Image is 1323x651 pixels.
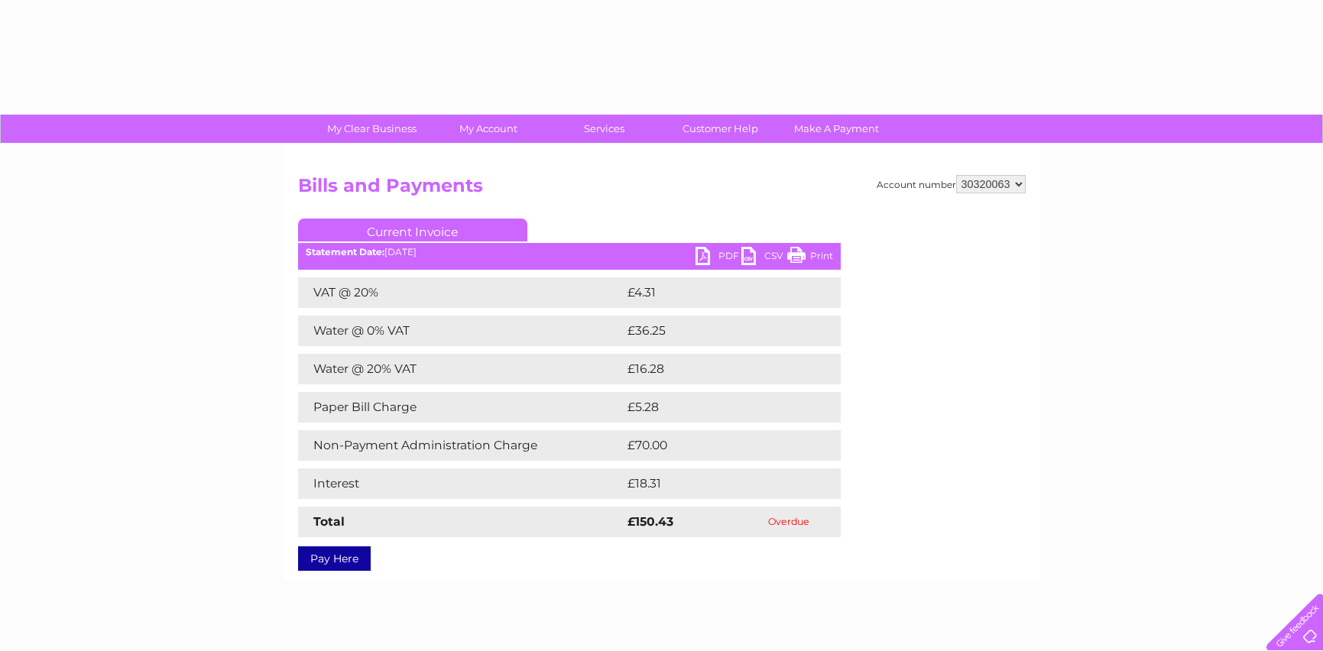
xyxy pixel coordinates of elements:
td: £18.31 [624,468,807,499]
h2: Bills and Payments [298,175,1026,204]
strong: Total [313,514,345,529]
td: £36.25 [624,316,809,346]
td: Water @ 0% VAT [298,316,624,346]
a: PDF [696,247,741,269]
td: £70.00 [624,430,811,461]
td: Water @ 20% VAT [298,354,624,384]
strong: £150.43 [627,514,673,529]
a: Pay Here [298,546,371,571]
td: £16.28 [624,354,809,384]
td: Overdue [737,507,841,537]
td: £5.28 [624,392,805,423]
a: Customer Help [657,115,783,143]
a: CSV [741,247,787,269]
a: Print [787,247,833,269]
td: £4.31 [624,277,803,308]
td: VAT @ 20% [298,277,624,308]
a: My Clear Business [309,115,435,143]
td: Interest [298,468,624,499]
div: [DATE] [298,247,841,257]
b: Statement Date: [306,246,384,257]
a: Services [541,115,667,143]
td: Paper Bill Charge [298,392,624,423]
div: Account number [877,175,1026,193]
td: Non-Payment Administration Charge [298,430,624,461]
a: Make A Payment [773,115,900,143]
a: My Account [425,115,551,143]
a: Current Invoice [298,219,527,241]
